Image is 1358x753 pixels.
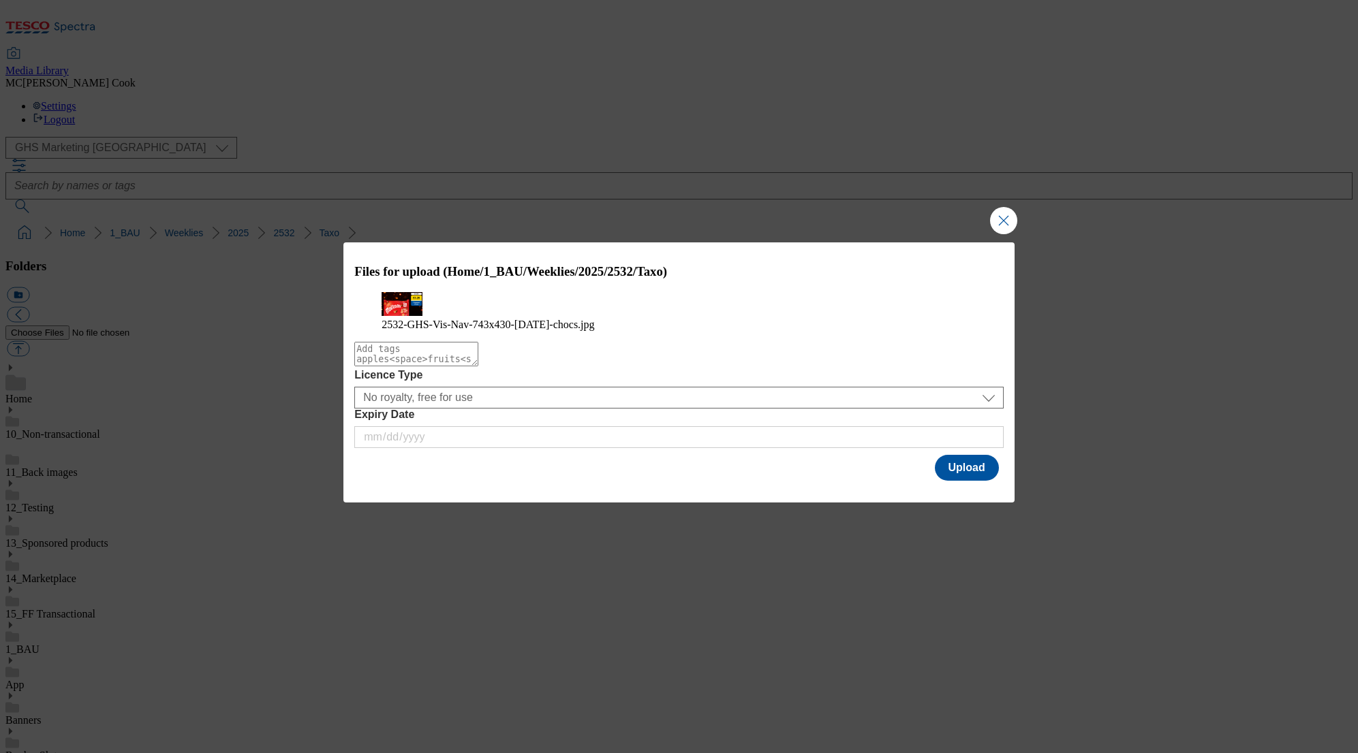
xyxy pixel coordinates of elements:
[382,292,422,316] img: preview
[935,455,999,481] button: Upload
[354,408,1004,421] label: Expiry Date
[990,207,1017,234] button: Close Modal
[382,319,976,331] figcaption: 2532-GHS-Vis-Nav-743x430-[DATE]-chocs.jpg
[354,264,1004,279] h3: Files for upload (Home/1_BAU/Weeklies/2025/2532/Taxo)
[354,369,1004,381] label: Licence Type
[343,242,1015,502] div: Modal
